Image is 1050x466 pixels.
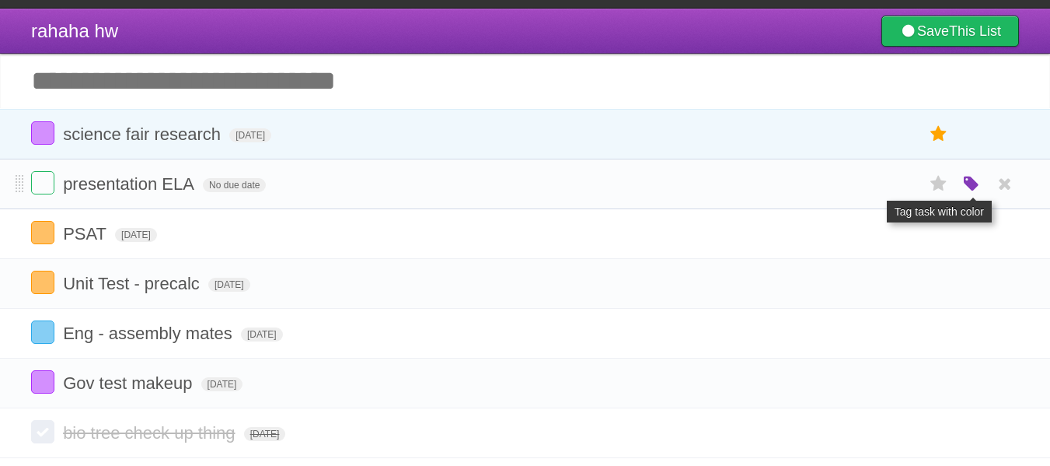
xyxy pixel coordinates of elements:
span: [DATE] [229,128,271,142]
label: Done [31,321,54,344]
span: PSAT [63,224,110,244]
span: Eng - assembly mates [63,324,236,343]
span: bio tree check up thing [63,423,239,443]
span: presentation ELA [63,174,198,194]
span: [DATE] [244,427,286,441]
label: Done [31,420,54,443]
span: [DATE] [208,278,250,292]
a: SaveThis List [881,16,1019,47]
label: Star task [924,121,954,147]
span: Unit Test - precalc [63,274,204,293]
span: [DATE] [241,328,283,342]
label: Done [31,171,54,194]
span: No due date [203,178,266,192]
span: Gov test makeup [63,373,196,393]
span: rahaha hw [31,20,118,41]
label: Done [31,271,54,294]
label: Star task [924,171,954,197]
label: Done [31,221,54,244]
span: [DATE] [201,377,243,391]
span: science fair research [63,124,225,144]
b: This List [949,23,1001,39]
span: [DATE] [115,228,157,242]
label: Done [31,370,54,394]
label: Done [31,121,54,145]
